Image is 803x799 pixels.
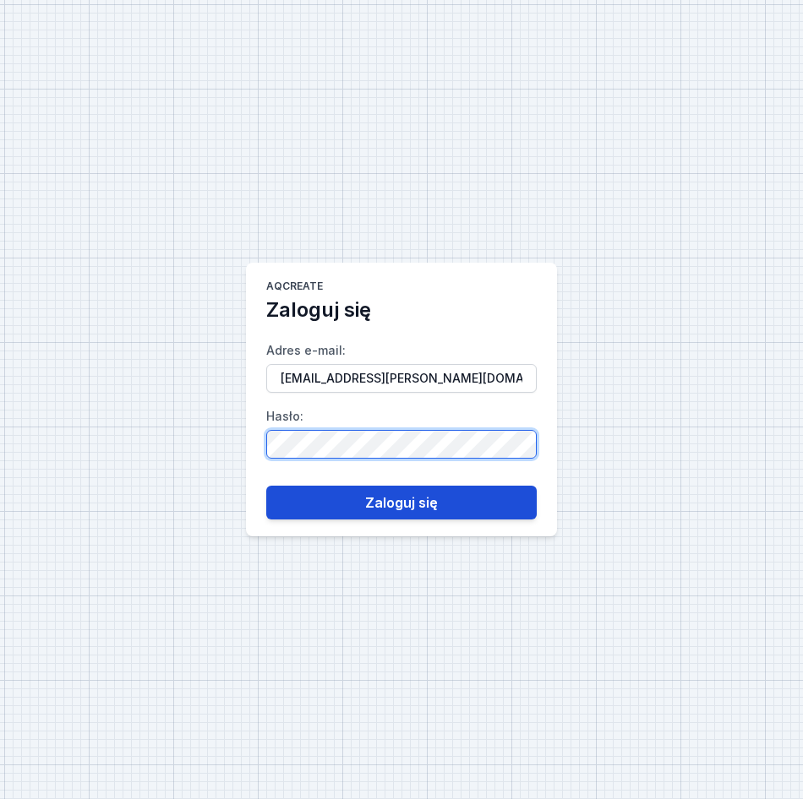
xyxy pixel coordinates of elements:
[266,403,537,459] label: Hasło :
[266,280,323,296] h1: AQcreate
[266,296,371,323] h2: Zaloguj się
[266,364,537,393] input: Adres e-mail:
[266,486,537,519] button: Zaloguj się
[266,430,537,459] input: Hasło:
[266,337,537,393] label: Adres e-mail :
